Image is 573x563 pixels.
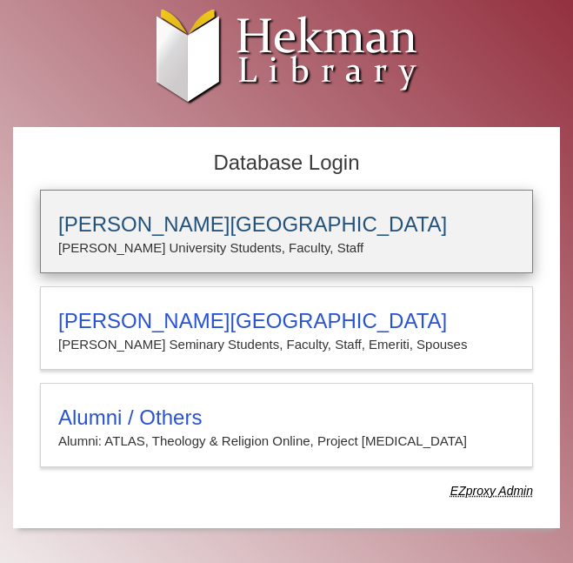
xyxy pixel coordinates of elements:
a: [PERSON_NAME][GEOGRAPHIC_DATA][PERSON_NAME] University Students, Faculty, Staff [40,190,533,273]
p: [PERSON_NAME] Seminary Students, Faculty, Staff, Emeriti, Spouses [58,333,515,356]
h3: [PERSON_NAME][GEOGRAPHIC_DATA] [58,309,515,333]
p: Alumni: ATLAS, Theology & Religion Online, Project [MEDICAL_DATA] [58,430,515,452]
dfn: Use Alumni login [450,484,533,498]
h3: Alumni / Others [58,405,515,430]
summary: Alumni / OthersAlumni: ATLAS, Theology & Religion Online, Project [MEDICAL_DATA] [58,405,515,452]
h2: Database Login [31,145,542,181]
p: [PERSON_NAME] University Students, Faculty, Staff [58,237,515,259]
a: [PERSON_NAME][GEOGRAPHIC_DATA][PERSON_NAME] Seminary Students, Faculty, Staff, Emeriti, Spouses [40,286,533,370]
h3: [PERSON_NAME][GEOGRAPHIC_DATA] [58,212,515,237]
